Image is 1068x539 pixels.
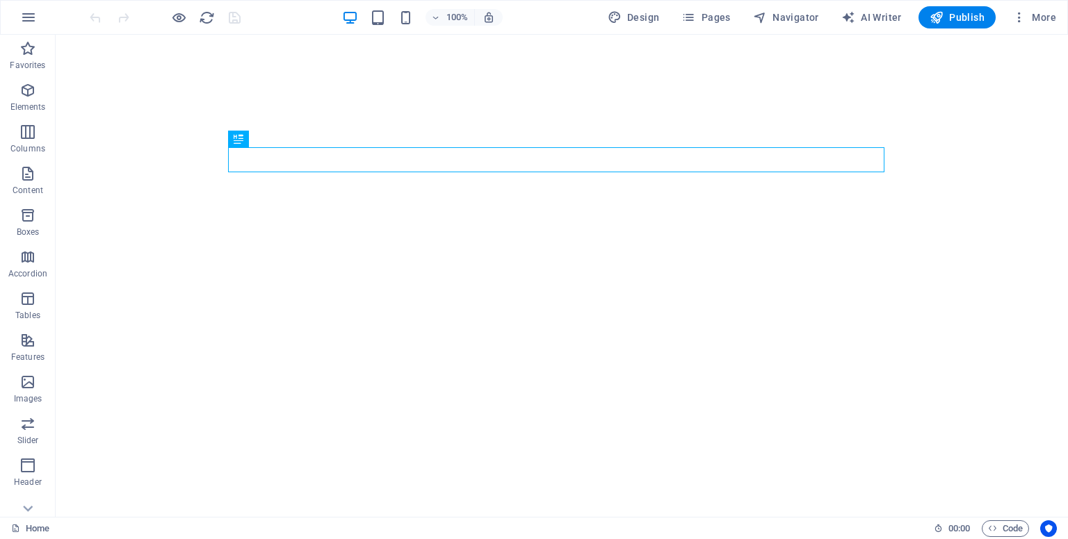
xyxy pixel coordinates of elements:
span: More [1012,10,1056,24]
button: Click here to leave preview mode and continue editing [170,9,187,26]
span: : [958,523,960,533]
button: Usercentrics [1040,520,1057,537]
button: reload [198,9,215,26]
button: 100% [426,9,475,26]
p: Features [11,351,44,363]
h6: 100% [446,9,469,26]
span: AI Writer [841,10,902,24]
div: Design (Ctrl+Alt+Y) [602,6,665,28]
button: Publish [919,6,996,28]
button: Design [602,6,665,28]
span: 00 00 [948,520,970,537]
i: On resize automatically adjust zoom level to fit chosen device. [483,11,495,24]
button: Code [982,520,1029,537]
span: Navigator [753,10,819,24]
span: Design [608,10,660,24]
button: Pages [676,6,736,28]
button: More [1007,6,1062,28]
button: AI Writer [836,6,907,28]
button: Navigator [747,6,825,28]
p: Content [13,185,43,196]
p: Elements [10,101,46,113]
h6: Session time [934,520,971,537]
span: Pages [681,10,730,24]
span: Publish [930,10,985,24]
p: Columns [10,143,45,154]
span: Code [988,520,1023,537]
p: Accordion [8,268,47,279]
i: Reload page [199,10,215,26]
p: Boxes [17,226,40,238]
p: Images [14,393,42,404]
a: Click to cancel selection. Double-click to open Pages [11,520,49,537]
p: Tables [15,310,40,321]
p: Slider [17,435,39,446]
p: Favorites [10,60,45,71]
p: Header [14,476,42,488]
